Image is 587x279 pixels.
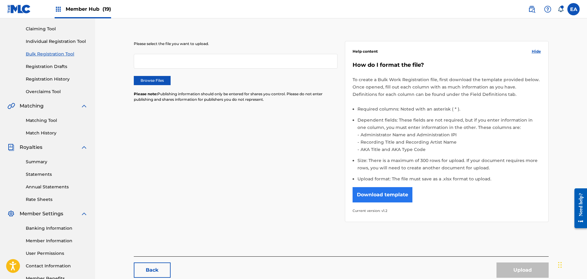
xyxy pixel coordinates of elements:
[80,210,88,217] img: expand
[26,89,88,95] a: Overclaims Tool
[80,144,88,151] img: expand
[26,250,88,257] a: User Permissions
[26,159,88,165] a: Summary
[26,117,88,124] a: Matching Tool
[556,250,587,279] iframe: Chat Widget
[26,38,88,45] a: Individual Registration Tool
[55,6,62,13] img: Top Rightsholders
[353,187,412,202] button: Download template
[7,210,15,217] img: Member Settings
[26,26,88,32] a: Claiming Tool
[26,238,88,244] a: Member Information
[570,183,587,233] iframe: Resource Center
[134,92,157,96] span: Please note:
[528,6,535,13] img: search
[558,6,564,12] div: Notifications
[7,102,15,110] img: Matching
[7,5,31,13] img: MLC Logo
[20,102,44,110] span: Matching
[134,41,338,47] p: Please select the file you want to upload.
[26,130,88,136] a: Match History
[353,62,541,69] h5: How do I format the file?
[102,6,111,12] span: (19)
[353,49,378,54] span: Help content
[26,63,88,70] a: Registration Drafts
[26,51,88,57] a: Bulk Registration Tool
[26,76,88,82] a: Registration History
[20,210,63,217] span: Member Settings
[26,171,88,178] a: Statements
[357,157,541,175] li: Size: There is a maximum of 300 rows for upload. If your document requires more rows, you will ne...
[26,196,88,203] a: Rate Sheets
[66,6,111,13] span: Member Hub
[80,102,88,110] img: expand
[353,76,541,98] p: To create a Bulk Work Registration file, first download the template provided below. Once opened,...
[357,175,541,183] li: Upload format: The file must save as a .xlsx format to upload.
[558,256,562,274] div: Drag
[353,207,541,214] p: Current version: v1.2
[532,49,541,54] span: Hide
[26,184,88,190] a: Annual Statements
[20,144,42,151] span: Royalties
[359,146,541,153] li: AKA Title and AKA Type Code
[26,263,88,269] a: Contact Information
[542,3,554,15] div: Help
[359,131,541,138] li: Administrator Name and Administration IPI
[526,3,538,15] a: Public Search
[544,6,551,13] img: help
[26,225,88,232] a: Banking Information
[567,3,580,15] div: User Menu
[134,76,171,85] label: Browse Files
[134,91,338,102] p: Publishing information should only be entered for shares you control. Please do not enter publish...
[7,144,15,151] img: Royalties
[359,138,541,146] li: Recording Title and Recording Artist Name
[357,116,541,157] li: Dependent fields: These fields are not required, but if you enter information in one column, you ...
[134,262,171,278] a: Back
[357,105,541,116] li: Required columns: Noted with an asterisk ( * ).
